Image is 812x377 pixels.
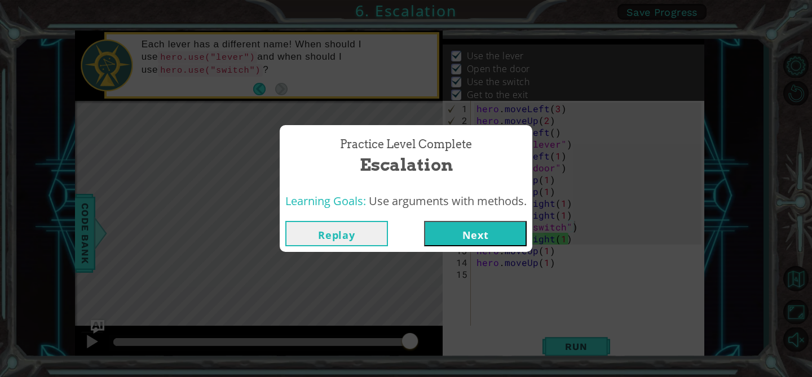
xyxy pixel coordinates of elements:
span: Escalation [360,153,453,177]
span: Practice Level Complete [340,136,472,153]
button: Next [424,221,527,246]
button: Replay [285,221,388,246]
span: Learning Goals: [285,193,366,209]
span: Use arguments with methods. [369,193,527,209]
